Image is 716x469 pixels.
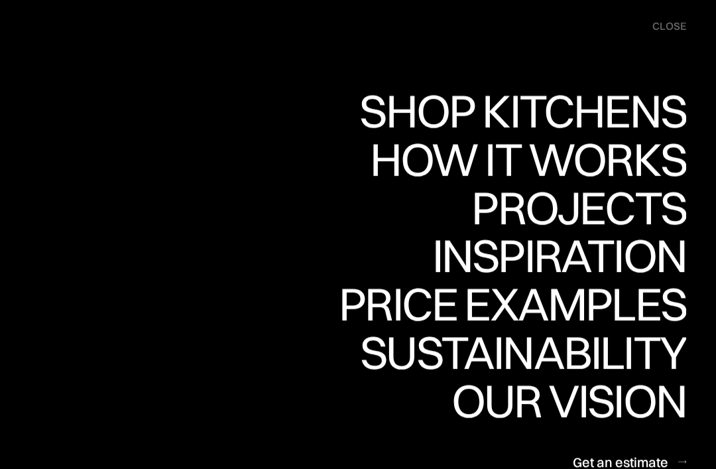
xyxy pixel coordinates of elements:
[414,279,686,326] div: Inspiration
[339,281,686,328] div: Price examples
[440,377,686,424] div: Our vision
[471,231,686,277] div: Projects
[349,330,686,376] div: Sustainability
[349,376,686,423] div: Sustainability
[652,19,686,34] div: close
[349,330,686,378] a: SustainabilitySustainability
[471,184,686,233] a: ProjectsProjects
[367,136,686,182] div: How it works
[353,88,686,135] div: Shop Kitchens
[367,136,686,184] a: How it worksHow it works
[367,182,686,229] div: How it works
[440,377,686,426] a: Our visionOur vision
[414,233,686,281] a: InspirationInspiration
[353,135,686,181] div: Shop Kitchens
[353,88,686,137] a: Shop KitchensShop Kitchens
[471,184,686,231] div: Projects
[639,13,686,40] div: menu
[414,233,686,279] div: Inspiration
[339,281,686,330] a: Price examplesPrice examples
[339,328,686,374] div: Price examples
